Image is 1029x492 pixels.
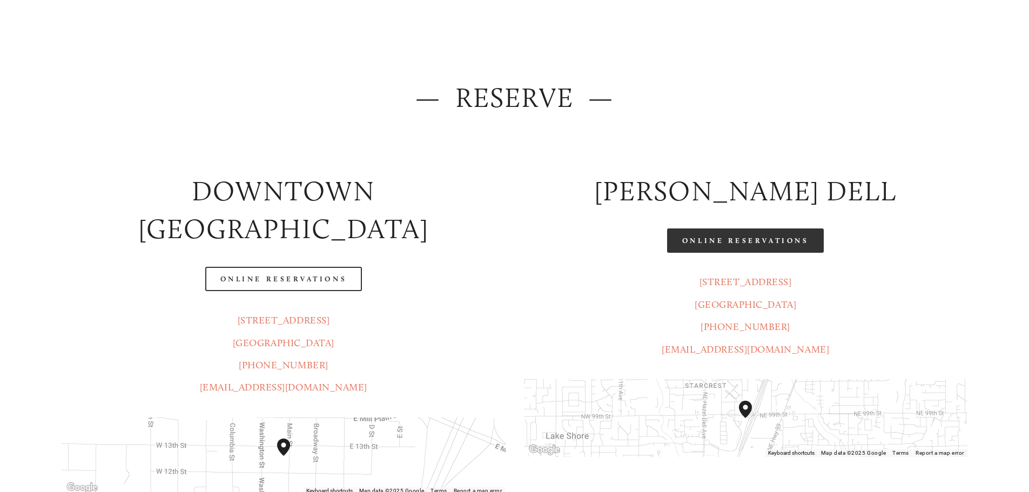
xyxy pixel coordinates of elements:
span: Map data ©2025 Google [821,450,886,456]
a: Open this area in Google Maps (opens a new window) [527,443,562,457]
a: [GEOGRAPHIC_DATA] [695,299,796,311]
a: Online Reservations [667,228,824,253]
a: [GEOGRAPHIC_DATA] [233,337,334,349]
img: Google [527,443,562,457]
h2: [PERSON_NAME] DELL [524,172,967,211]
button: Keyboard shortcuts [768,449,815,457]
a: Online Reservations [205,267,362,291]
a: Terms [892,450,909,456]
h2: Downtown [GEOGRAPHIC_DATA] [62,172,505,249]
a: Report a map error [916,450,964,456]
a: [EMAIL_ADDRESS][DOMAIN_NAME] [200,381,367,393]
div: Amaro's Table 1220 Main Street vancouver, United States [277,439,303,473]
a: [STREET_ADDRESS] [700,276,792,288]
h2: — Reserve — [62,79,967,117]
a: [EMAIL_ADDRESS][DOMAIN_NAME] [662,343,829,355]
a: [PHONE_NUMBER] [701,321,790,333]
div: Amaro's Table 816 Northeast 98th Circle Vancouver, WA, 98665, United States [739,401,765,435]
a: [STREET_ADDRESS] [238,314,330,326]
a: [PHONE_NUMBER] [239,359,328,371]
